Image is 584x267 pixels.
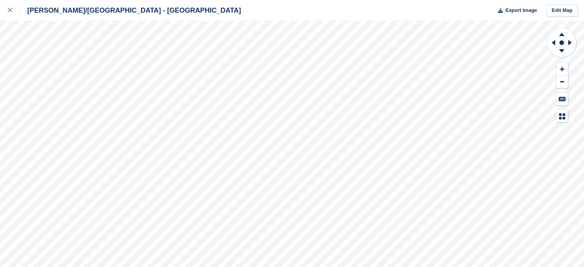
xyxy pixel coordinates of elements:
button: Map Legend [556,110,568,123]
button: Export Image [493,4,537,17]
button: Zoom In [556,63,568,76]
button: Zoom Out [556,76,568,88]
button: Keyboard Shortcuts [556,93,568,105]
a: Edit Map [546,4,578,17]
div: [PERSON_NAME]/[GEOGRAPHIC_DATA] - [GEOGRAPHIC_DATA] [20,6,241,15]
span: Export Image [505,7,537,14]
